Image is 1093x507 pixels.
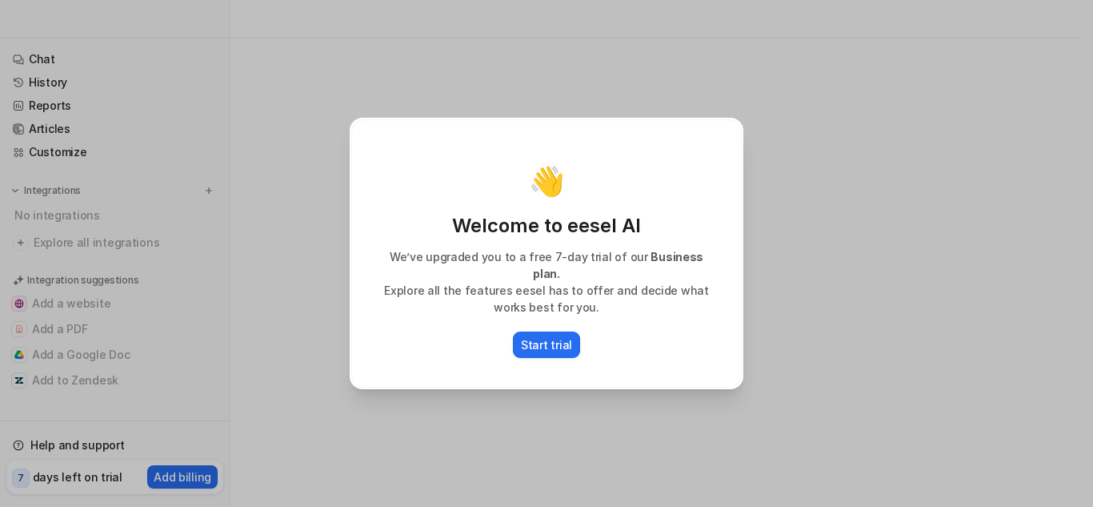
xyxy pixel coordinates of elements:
p: 👋 [529,165,565,197]
button: Start trial [513,332,580,358]
p: Welcome to eesel AI [368,213,725,239]
p: Explore all the features eesel has to offer and decide what works best for you. [368,282,725,316]
p: We’ve upgraded you to a free 7-day trial of our [368,248,725,282]
p: Start trial [521,336,572,353]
